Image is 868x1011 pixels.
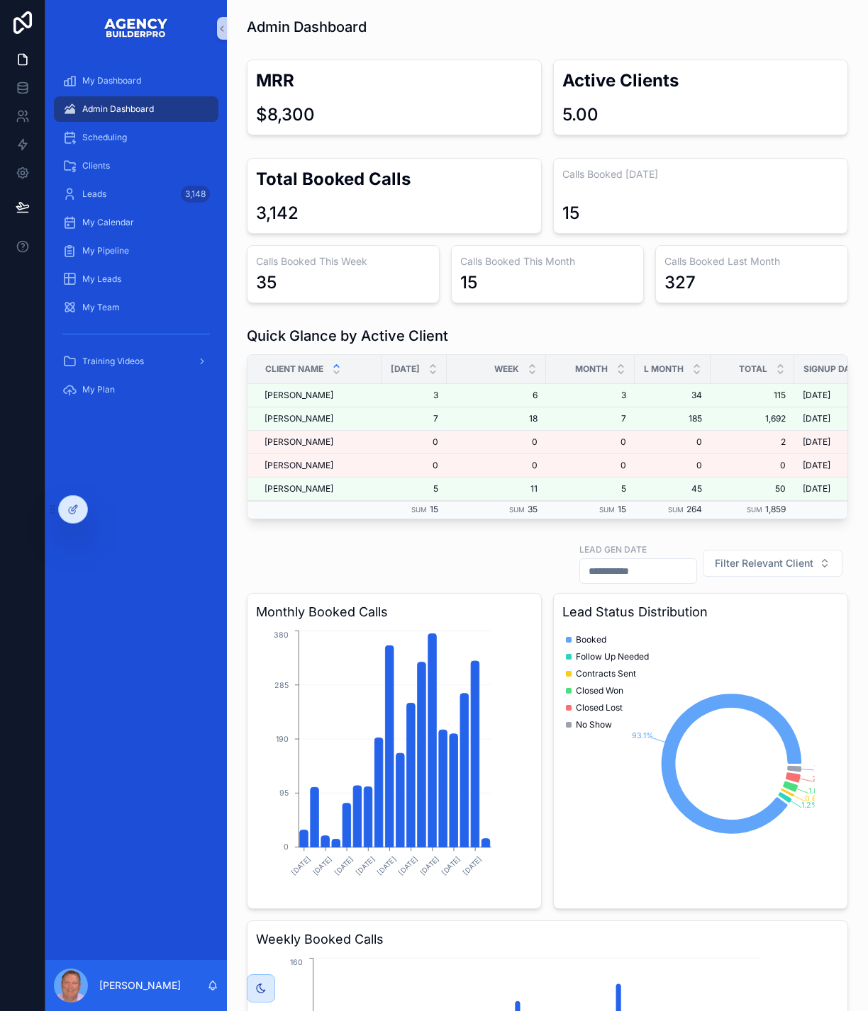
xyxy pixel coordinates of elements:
[99,978,181,993] p: [PERSON_NAME]
[390,390,438,401] a: 3
[54,295,218,320] a: My Team
[82,217,134,228] span: My Calendar
[555,483,626,495] a: 5
[455,436,538,448] a: 0
[719,460,786,471] span: 0
[562,167,839,181] h3: Calls Booked [DATE]
[265,483,373,495] a: [PERSON_NAME]
[274,681,289,690] tspan: 285
[82,103,154,115] span: Admin Dashboard
[643,483,702,495] a: 45
[562,602,839,622] h3: Lead Status Distribution
[618,504,626,514] span: 15
[644,363,684,375] span: L Month
[45,57,227,423] div: scrollable content
[82,356,144,367] span: Training Videos
[643,460,702,471] a: 0
[376,855,398,877] text: [DATE]
[739,363,767,375] span: Total
[333,855,355,877] text: [DATE]
[555,436,626,448] a: 0
[256,271,277,294] div: 35
[719,483,786,495] a: 50
[54,125,218,150] a: Scheduling
[355,855,377,877] text: [DATE]
[265,363,323,375] span: Client Name
[265,436,333,448] span: [PERSON_NAME]
[54,349,218,374] a: Training Videos
[747,506,762,514] small: Sum
[803,460,830,471] span: [DATE]
[801,801,818,810] tspan: 1.2%
[265,436,373,448] a: [PERSON_NAME]
[643,436,702,448] a: 0
[397,855,419,877] text: [DATE]
[803,390,830,401] span: [DATE]
[82,384,115,395] span: My Plan
[455,390,538,401] a: 6
[54,266,218,292] a: My Leads
[460,254,635,269] h3: Calls Booked This Month
[418,855,440,877] text: [DATE]
[703,550,842,577] button: Select Button
[643,390,702,401] span: 34
[256,69,533,92] h2: MRR
[256,602,533,622] h3: Monthly Booked Calls
[643,413,702,424] a: 185
[82,245,129,256] span: My Pipeline
[812,774,824,784] tspan: 2%
[803,413,830,424] span: [DATE]
[390,460,438,471] span: 0
[715,556,813,570] span: Filter Relevant Client
[455,460,538,471] a: 0
[664,271,696,294] div: 327
[247,17,367,37] h1: Admin Dashboard
[455,413,538,424] a: 18
[555,413,626,424] a: 7
[528,504,538,514] span: 35
[390,436,438,448] a: 0
[668,506,684,514] small: Sum
[265,413,333,424] span: [PERSON_NAME]
[290,958,303,967] tspan: 160
[599,506,615,514] small: Sum
[555,460,626,471] a: 0
[181,186,210,203] div: 3,148
[455,483,538,495] a: 11
[575,363,608,375] span: Month
[803,436,830,448] span: [DATE]
[82,273,121,285] span: My Leads
[390,413,438,424] a: 7
[803,483,830,495] span: [DATE]
[276,735,289,744] tspan: 190
[256,254,430,269] h3: Calls Booked This Week
[719,436,786,448] a: 2
[390,483,438,495] a: 5
[265,483,333,495] span: [PERSON_NAME]
[265,460,373,471] a: [PERSON_NAME]
[555,390,626,401] span: 3
[54,96,218,122] a: Admin Dashboard
[494,363,519,375] span: Week
[576,668,636,679] span: Contracts Sent
[82,160,110,171] span: Clients
[54,210,218,235] a: My Calendar
[265,413,373,424] a: [PERSON_NAME]
[562,202,579,225] div: 15
[274,631,289,640] tspan: 380
[576,719,612,730] span: No Show
[265,390,333,401] span: [PERSON_NAME]
[82,132,127,143] span: Scheduling
[256,202,299,225] div: 3,142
